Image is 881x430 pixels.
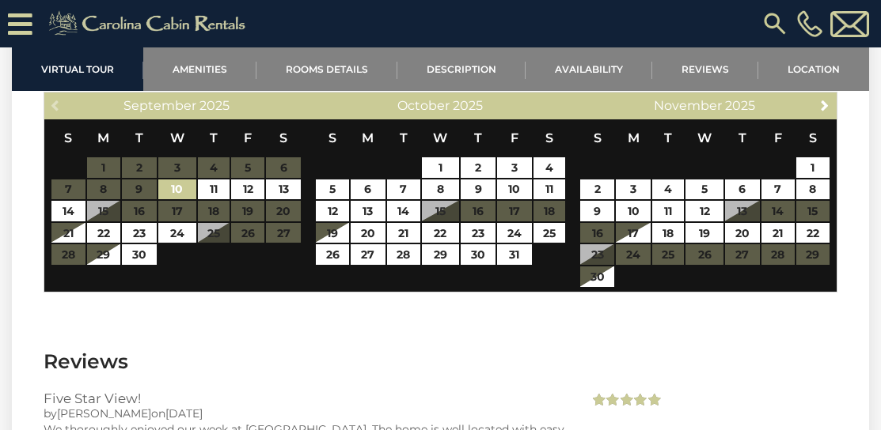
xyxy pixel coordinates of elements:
[685,223,723,243] a: 19
[774,130,782,145] span: Friday
[51,223,85,243] a: 21
[545,130,553,145] span: Saturday
[135,130,143,145] span: Tuesday
[158,223,196,243] a: 24
[422,157,459,178] a: 1
[400,130,408,145] span: Tuesday
[725,179,760,200] a: 6
[387,223,420,243] a: 21
[316,223,349,243] a: 19
[387,244,420,265] a: 28
[664,130,672,145] span: Tuesday
[44,405,565,421] div: by on
[796,179,830,200] a: 8
[64,130,72,145] span: Sunday
[497,244,532,265] a: 31
[461,179,496,200] a: 9
[580,201,615,221] a: 9
[474,130,482,145] span: Thursday
[725,223,760,243] a: 20
[461,244,496,265] a: 30
[198,179,230,200] a: 11
[165,406,203,421] span: [DATE]
[122,244,157,265] a: 30
[97,130,109,145] span: Monday
[497,157,532,178] a: 3
[87,223,120,243] a: 22
[279,130,287,145] span: Saturday
[397,47,526,91] a: Description
[818,99,831,111] span: Next
[351,223,385,243] a: 20
[328,130,336,145] span: Sunday
[231,179,264,200] a: 12
[44,391,565,405] h3: Five Star View!
[158,179,196,200] a: 10
[616,223,651,243] a: 17
[210,130,218,145] span: Thursday
[725,98,755,113] span: 2025
[616,179,651,200] a: 3
[809,130,817,145] span: Saturday
[739,130,746,145] span: Thursday
[244,130,252,145] span: Friday
[534,157,565,178] a: 4
[51,201,85,221] a: 14
[793,10,826,37] a: [PHONE_NUMBER]
[652,47,758,91] a: Reviews
[87,244,120,265] a: 29
[170,130,184,145] span: Wednesday
[40,8,259,40] img: Khaki-logo.png
[580,179,615,200] a: 2
[652,179,684,200] a: 4
[351,244,385,265] a: 27
[453,98,483,113] span: 2025
[199,98,230,113] span: 2025
[628,130,640,145] span: Monday
[256,47,397,91] a: Rooms Details
[526,47,652,91] a: Availability
[497,179,532,200] a: 10
[685,179,723,200] a: 5
[387,179,420,200] a: 7
[397,98,450,113] span: October
[143,47,256,91] a: Amenities
[534,179,565,200] a: 11
[616,201,651,221] a: 10
[266,179,301,200] a: 13
[534,223,565,243] a: 25
[57,406,151,421] span: [PERSON_NAME]
[761,9,789,38] img: search-regular.svg
[122,223,157,243] a: 23
[796,223,830,243] a: 22
[422,179,459,200] a: 8
[362,130,374,145] span: Monday
[351,179,385,200] a: 6
[461,223,496,243] a: 23
[761,223,795,243] a: 21
[685,201,723,221] a: 12
[497,223,532,243] a: 24
[580,266,615,287] a: 30
[697,130,712,145] span: Wednesday
[44,348,837,375] h3: Reviews
[761,179,795,200] a: 7
[433,130,447,145] span: Wednesday
[316,244,349,265] a: 26
[758,47,869,91] a: Location
[422,223,459,243] a: 22
[511,130,518,145] span: Friday
[594,130,602,145] span: Sunday
[123,98,196,113] span: September
[12,47,143,91] a: Virtual Tour
[796,157,830,178] a: 1
[351,201,385,221] a: 13
[387,201,420,221] a: 14
[461,157,496,178] a: 2
[316,201,349,221] a: 12
[652,201,684,221] a: 11
[654,98,722,113] span: November
[316,179,349,200] a: 5
[422,244,459,265] a: 29
[652,223,684,243] a: 18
